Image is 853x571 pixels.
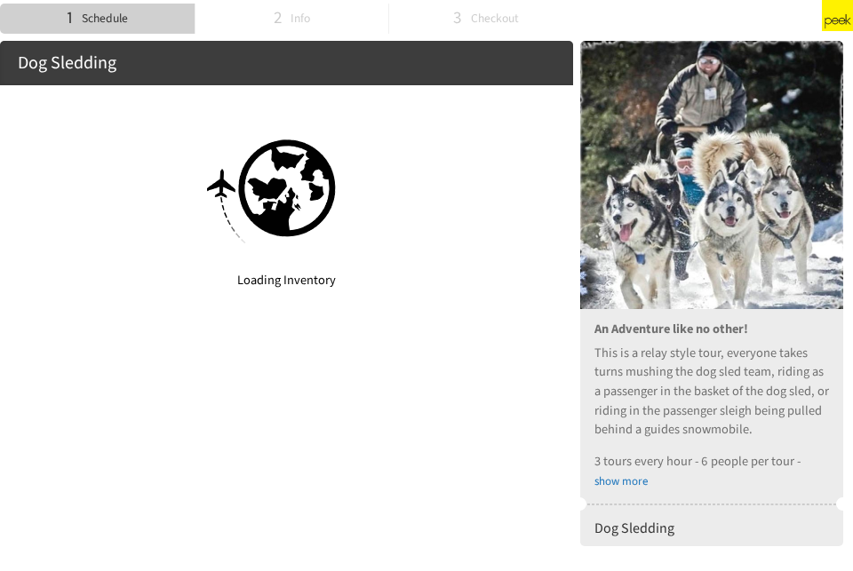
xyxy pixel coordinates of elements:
[388,4,583,33] li: 3 Checkout
[594,452,829,472] p: 3 tours every hour - 6 people per tour -
[594,344,829,440] p: This is a relay style tour, everyone takes turns mushing the dog sled team, riding as a passenger...
[594,473,648,489] a: show more
[198,271,376,290] div: Loading Inventory
[580,41,843,309] img: u6HwaPqQnGkBDsgxDvot
[453,5,462,31] div: 3
[465,5,519,32] div: Checkout
[658,10,807,28] div: Powered by [DOMAIN_NAME]
[76,5,128,32] div: Schedule
[594,321,829,337] h3: An Adventure like no other!
[285,5,311,32] div: Info
[67,5,73,31] div: 1
[18,50,555,76] div: Dog Sledding
[594,518,829,539] div: Dog Sledding
[195,4,389,33] li: 2 Info
[274,5,283,31] div: 2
